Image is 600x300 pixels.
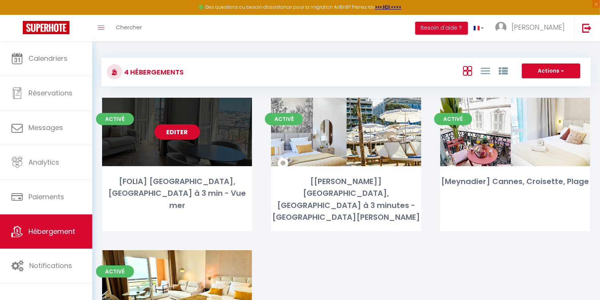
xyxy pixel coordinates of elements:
[375,4,402,10] a: >>> ICI <<<<
[28,227,75,236] span: Hébergement
[440,176,590,187] div: [Meynadier] Cannes, Croisette, Plage
[28,54,68,63] span: Calendriers
[499,64,508,77] a: Vue par Groupe
[29,261,72,270] span: Notifications
[28,192,64,202] span: Paiements
[490,15,574,41] a: ... [PERSON_NAME]
[23,21,69,34] img: Super Booking
[512,22,565,32] span: [PERSON_NAME]
[28,157,59,167] span: Analytics
[265,113,303,125] span: Activé
[271,176,421,224] div: [[PERSON_NAME]] [GEOGRAPHIC_DATA], [GEOGRAPHIC_DATA] à 3 minutes - [GEOGRAPHIC_DATA][PERSON_NAME]
[495,22,507,33] img: ...
[28,88,72,98] span: Réservations
[481,64,490,77] a: Vue en Liste
[582,23,592,33] img: logout
[28,123,63,132] span: Messages
[110,15,148,41] a: Chercher
[154,124,200,140] a: Editer
[434,113,472,125] span: Activé
[415,22,468,35] button: Besoin d'aide ?
[463,64,472,77] a: Vue en Box
[522,63,580,79] button: Actions
[96,265,134,278] span: Activé
[122,63,184,81] h3: 4 Hébergements
[96,113,134,125] span: Activé
[102,176,252,211] div: [FOLIA] [GEOGRAPHIC_DATA], [GEOGRAPHIC_DATA] à 3 min - Vue mer
[116,23,142,31] span: Chercher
